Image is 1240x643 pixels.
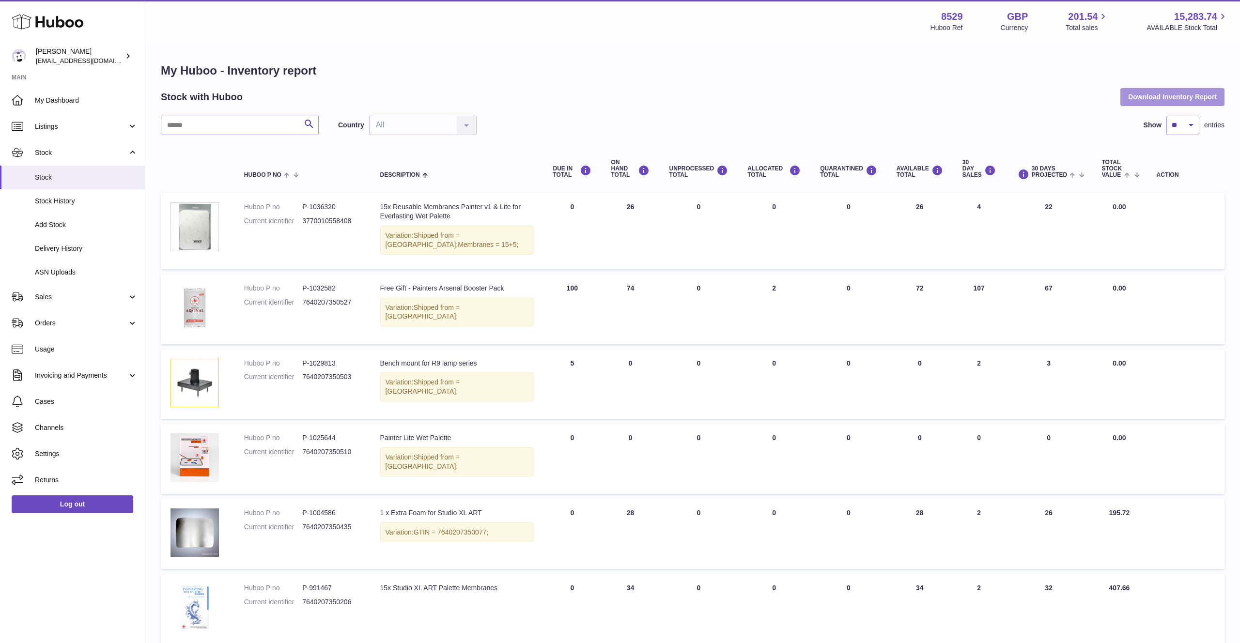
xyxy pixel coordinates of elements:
span: Description [380,172,420,178]
span: 0.00 [1113,284,1126,292]
td: 28 [887,499,953,569]
dd: P-1036320 [302,202,360,212]
td: 2 [953,349,1006,419]
span: AVAILABLE Stock Total [1147,23,1228,32]
div: Variation: [380,298,534,327]
td: 0 [738,499,810,569]
div: ALLOCATED Total [747,165,801,178]
span: 201.54 [1068,10,1098,23]
td: 0 [543,193,601,269]
span: Stock [35,148,127,157]
dt: Huboo P no [244,202,302,212]
td: 2 [738,274,810,344]
span: Returns [35,475,138,485]
strong: 8529 [941,10,963,23]
div: Variation: [380,372,534,401]
div: Variation: [380,447,534,476]
span: Shipped from = [GEOGRAPHIC_DATA]; [386,453,460,470]
img: product image [170,433,219,482]
img: product image [170,583,219,632]
img: product image [170,202,219,251]
span: Listings [35,122,127,131]
dd: P-1004586 [302,508,360,518]
div: [PERSON_NAME] [36,47,123,65]
label: Show [1144,121,1162,130]
td: 0 [659,424,738,494]
span: Shipped from = [GEOGRAPHIC_DATA]; [386,378,460,395]
span: Membranes = 15+5; [458,241,518,248]
dd: P-1032582 [302,284,360,293]
td: 0 [1006,424,1092,494]
span: 407.66 [1109,584,1130,592]
div: 1 x Extra Foam for Studio XL ART [380,508,534,518]
img: admin@redgrass.ch [12,49,26,63]
a: Log out [12,495,133,513]
dt: Current identifier [244,597,302,607]
span: 0.00 [1113,359,1126,367]
dt: Current identifier [244,298,302,307]
div: Action [1157,172,1215,178]
td: 22 [1006,193,1092,269]
span: 0.00 [1113,434,1126,442]
dt: Current identifier [244,522,302,532]
div: Variation: [380,522,534,542]
dd: 7640207350503 [302,372,360,382]
a: 15,283.74 AVAILABLE Stock Total [1147,10,1228,32]
span: 15,283.74 [1174,10,1217,23]
div: Variation: [380,226,534,255]
td: 26 [887,193,953,269]
dd: P-1025644 [302,433,360,443]
span: Total stock value [1101,159,1122,179]
dd: 7640207350206 [302,597,360,607]
span: entries [1204,121,1224,130]
td: 28 [601,499,659,569]
span: Stock History [35,197,138,206]
h1: My Huboo - Inventory report [161,63,1224,78]
dt: Current identifier [244,216,302,226]
div: Bench mount for R9 lamp series [380,359,534,368]
label: Country [338,121,364,130]
span: Usage [35,345,138,354]
td: 72 [887,274,953,344]
dt: Huboo P no [244,284,302,293]
span: Add Stock [35,220,138,230]
div: DUE IN TOTAL [553,165,591,178]
td: 0 [738,349,810,419]
dd: 7640207350510 [302,447,360,457]
td: 4 [953,193,1006,269]
span: 30 DAYS PROJECTED [1032,166,1067,178]
span: Sales [35,292,127,302]
dt: Huboo P no [244,508,302,518]
td: 74 [601,274,659,344]
span: 0 [847,284,851,292]
dd: P-991467 [302,583,360,593]
span: My Dashboard [35,96,138,105]
span: 0.00 [1113,203,1126,211]
img: product image [170,359,219,407]
dt: Huboo P no [244,433,302,443]
div: 15x Studio XL ART Palette Membranes [380,583,534,593]
div: ON HAND Total [611,159,650,179]
dd: P-1029813 [302,359,360,368]
span: ASN Uploads [35,268,138,277]
td: 100 [543,274,601,344]
span: [EMAIL_ADDRESS][DOMAIN_NAME] [36,57,142,64]
td: 107 [953,274,1006,344]
span: 0 [847,359,851,367]
span: Cases [35,397,138,406]
div: UNPROCESSED Total [669,165,728,178]
span: 0 [847,584,851,592]
td: 5 [543,349,601,419]
td: 0 [659,349,738,419]
span: Channels [35,423,138,432]
div: Free Gift - Painters Arsenal Booster Pack [380,284,534,293]
div: QUARANTINED Total [820,165,877,178]
span: Settings [35,449,138,459]
td: 0 [659,499,738,569]
td: 0 [953,424,1006,494]
span: Shipped from = [GEOGRAPHIC_DATA]; [386,304,460,321]
td: 2 [953,499,1006,569]
img: product image [170,508,219,557]
strong: GBP [1007,10,1028,23]
td: 67 [1006,274,1092,344]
